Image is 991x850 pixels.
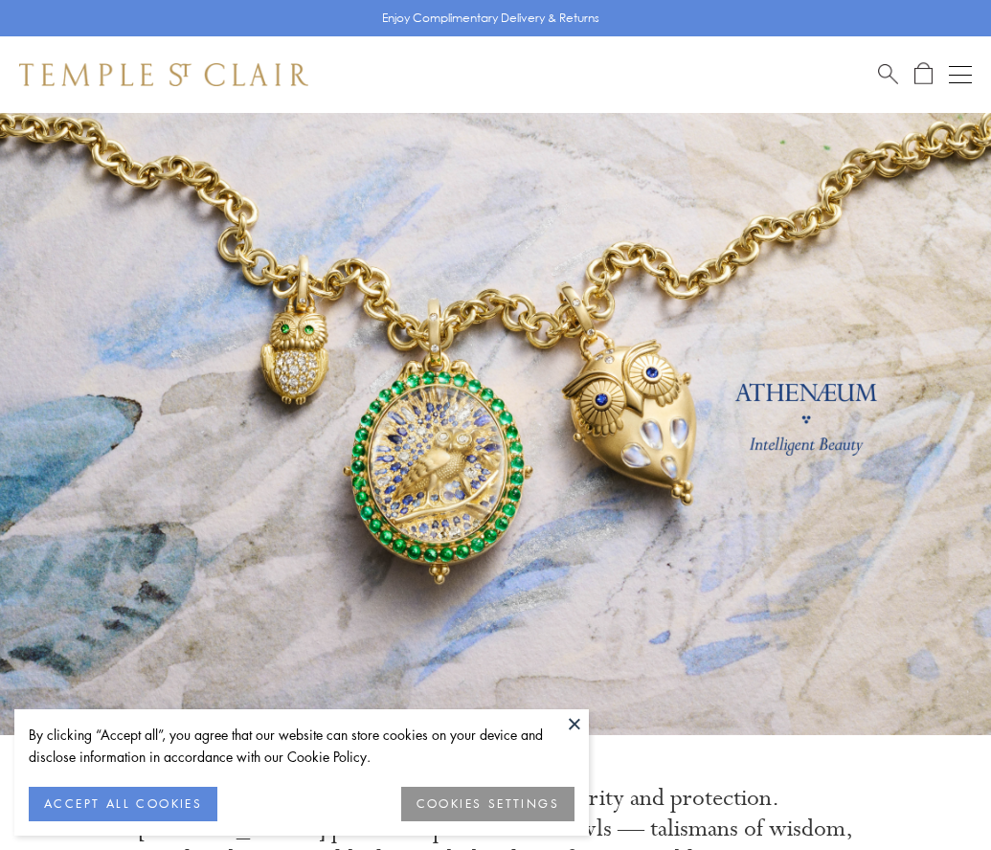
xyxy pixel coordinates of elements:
[29,724,574,768] div: By clicking “Accept all”, you agree that our website can store cookies on your device and disclos...
[949,63,972,86] button: Open navigation
[29,787,217,821] button: ACCEPT ALL COOKIES
[878,62,898,86] a: Search
[401,787,574,821] button: COOKIES SETTINGS
[382,9,599,28] p: Enjoy Complimentary Delivery & Returns
[19,63,308,86] img: Temple St. Clair
[914,62,933,86] a: Open Shopping Bag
